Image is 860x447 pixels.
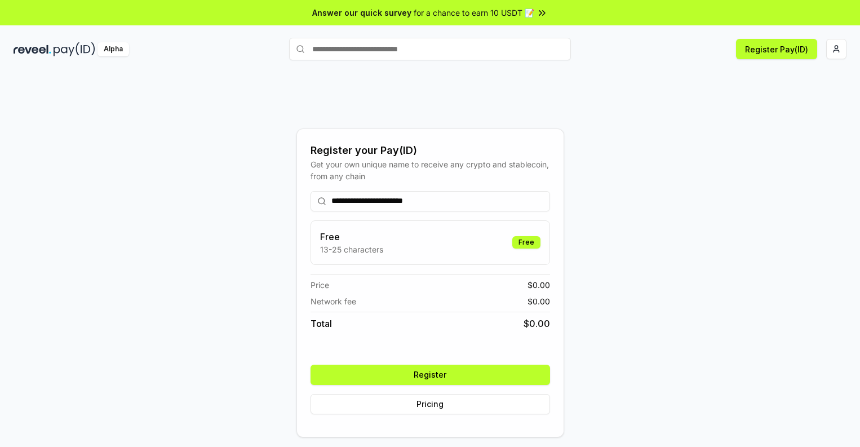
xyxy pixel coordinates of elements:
[97,42,129,56] div: Alpha
[312,7,411,19] span: Answer our quick survey
[311,394,550,414] button: Pricing
[311,365,550,385] button: Register
[14,42,51,56] img: reveel_dark
[512,236,540,249] div: Free
[54,42,95,56] img: pay_id
[320,244,383,255] p: 13-25 characters
[311,317,332,330] span: Total
[311,143,550,158] div: Register your Pay(ID)
[414,7,534,19] span: for a chance to earn 10 USDT 📝
[320,230,383,244] h3: Free
[311,279,329,291] span: Price
[527,295,550,307] span: $ 0.00
[311,295,356,307] span: Network fee
[524,317,550,330] span: $ 0.00
[311,158,550,182] div: Get your own unique name to receive any crypto and stablecoin, from any chain
[527,279,550,291] span: $ 0.00
[736,39,817,59] button: Register Pay(ID)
